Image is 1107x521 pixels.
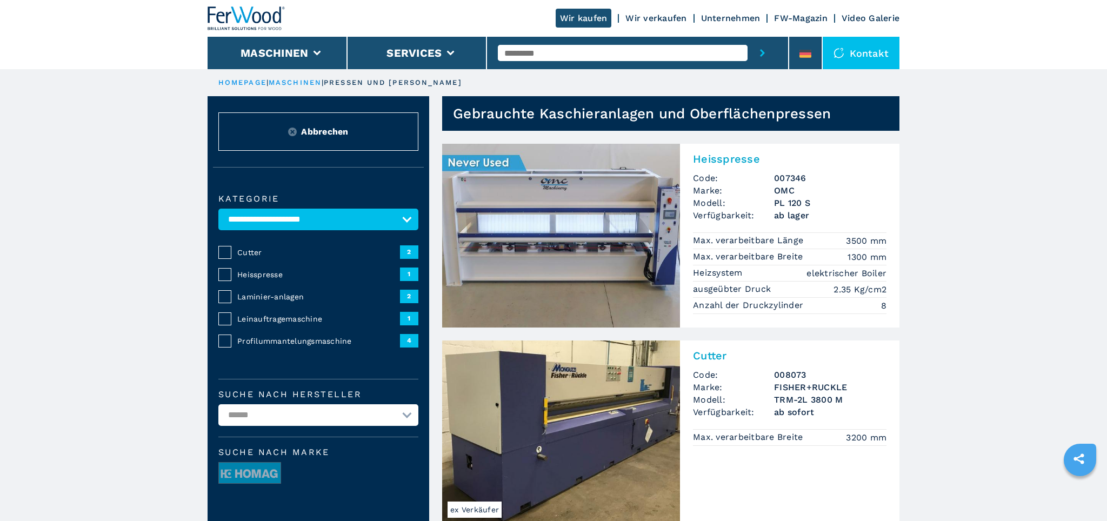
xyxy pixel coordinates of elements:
img: Ferwood [208,6,285,30]
h3: 007346 [774,172,886,184]
p: Max. verarbeitbare Breite [693,431,806,443]
span: Code: [693,369,774,381]
span: ab sofort [774,406,886,418]
em: 3200 mm [846,431,886,444]
button: ResetAbbrechen [218,112,418,151]
h1: Gebrauchte Kaschieranlagen und Oberflächenpressen [453,105,831,122]
a: Wir kaufen [556,9,612,28]
span: Laminier-anlagen [237,291,400,302]
a: Heisspresse OMC PL 120 SHeisspresseCode:007346Marke:OMCModell:PL 120 SVerfügbarkeit:ab lagerMax. ... [442,144,899,328]
h3: FISHER+RUCKLE [774,381,886,393]
span: Verfügbarkeit: [693,209,774,222]
span: 2 [400,290,418,303]
a: FW-Magazin [774,13,828,23]
label: Kategorie [218,195,418,203]
h3: 008073 [774,369,886,381]
em: 8 [881,299,886,312]
h2: Heisspresse [693,152,886,165]
span: Code: [693,172,774,184]
span: | [322,78,324,86]
span: Marke: [693,381,774,393]
img: Reset [288,128,297,136]
span: | [266,78,269,86]
img: Kontakt [833,48,844,58]
p: Heizsystem [693,267,745,279]
h3: TRM-2L 3800 M [774,393,886,406]
span: Leinauftragemaschine [237,313,400,324]
h3: OMC [774,184,886,197]
span: ex Verkäufer [448,502,502,518]
span: Verfügbarkeit: [693,406,774,418]
a: Video Galerie [842,13,899,23]
span: Profilummantelungsmaschine [237,336,400,346]
h2: Cutter [693,349,886,362]
button: Services [386,46,442,59]
span: Abbrechen [301,125,348,138]
em: 3500 mm [846,235,886,247]
span: 4 [400,334,418,347]
span: 1 [400,312,418,325]
span: Suche nach Marke [218,448,418,457]
img: image [219,463,281,484]
button: Maschinen [241,46,308,59]
span: Modell: [693,393,774,406]
a: Wir verkaufen [625,13,686,23]
label: Suche nach Hersteller [218,390,418,399]
iframe: Chat [1061,472,1099,513]
em: 2.35 Kg/cm2 [833,283,886,296]
p: Max. verarbeitbare Länge [693,235,806,246]
span: Heisspresse [237,269,400,280]
span: 2 [400,245,418,258]
p: Max. verarbeitbare Breite [693,251,806,263]
a: sharethis [1065,445,1092,472]
button: submit-button [748,37,777,69]
p: pressen und [PERSON_NAME] [324,78,462,88]
h3: PL 120 S [774,197,886,209]
img: Heisspresse OMC PL 120 S [442,144,680,328]
em: elektrischer Boiler [806,267,886,279]
a: maschinen [269,78,322,86]
span: 1 [400,268,418,280]
a: HOMEPAGE [218,78,266,86]
span: Cutter [237,247,400,258]
a: Unternehmen [701,13,761,23]
span: ab lager [774,209,886,222]
div: Kontakt [823,37,899,69]
span: Marke: [693,184,774,197]
span: Modell: [693,197,774,209]
p: Anzahl der Druckzylinder [693,299,806,311]
em: 1300 mm [848,251,886,263]
p: ausgeübter Druck [693,283,773,295]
